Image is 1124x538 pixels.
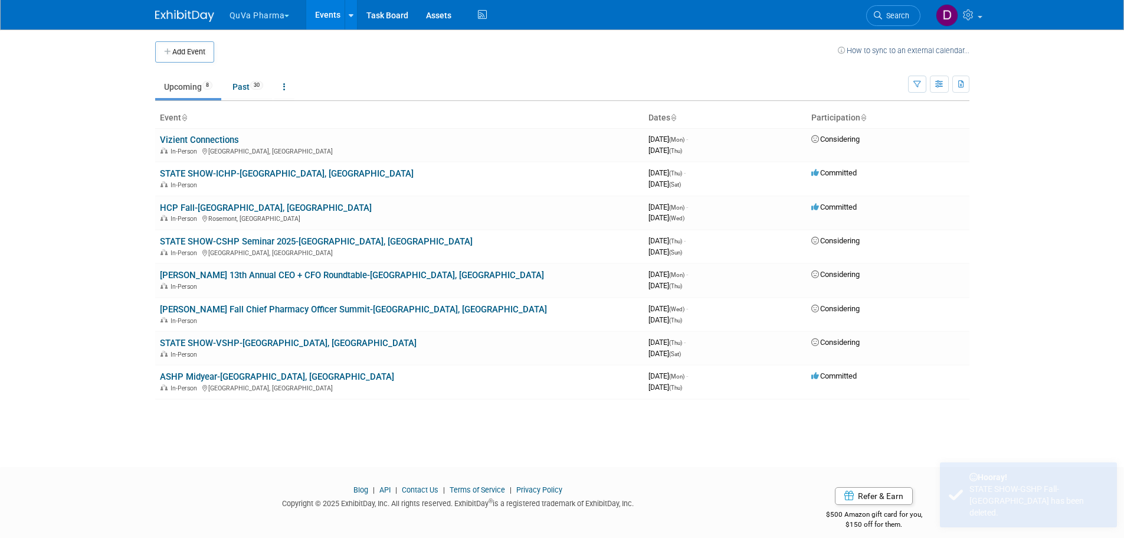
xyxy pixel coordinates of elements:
span: (Mon) [669,272,684,278]
a: ASHP Midyear-[GEOGRAPHIC_DATA], [GEOGRAPHIC_DATA] [160,371,394,382]
img: In-Person Event [160,351,168,357]
a: HCP Fall-[GEOGRAPHIC_DATA], [GEOGRAPHIC_DATA] [160,203,372,213]
a: API [379,485,391,494]
div: STATE SHOW-GSHP Fall-[GEOGRAPHIC_DATA] has been deleted. [969,483,1108,519]
a: Sort by Participation Type [860,113,866,122]
span: | [440,485,448,494]
div: Copyright © 2025 ExhibitDay, Inc. All rights reserved. ExhibitDay is a registered trademark of Ex... [155,495,762,509]
span: - [686,203,688,211]
a: How to sync to an external calendar... [838,46,969,55]
span: [DATE] [648,338,686,347]
span: (Sat) [669,351,681,357]
span: - [686,371,688,380]
img: ExhibitDay [155,10,214,22]
a: STATE SHOW-ICHP-[GEOGRAPHIC_DATA], [GEOGRAPHIC_DATA] [160,168,414,179]
span: [DATE] [648,270,688,279]
span: (Thu) [669,283,682,289]
span: Committed [811,371,857,380]
span: (Thu) [669,170,682,177]
a: Upcoming8 [155,76,221,98]
a: Past30 [224,76,272,98]
span: (Wed) [669,306,684,312]
span: In-Person [171,317,201,325]
a: Blog [353,485,368,494]
img: In-Person Event [160,249,168,255]
img: In-Person Event [160,317,168,323]
span: 8 [202,81,212,90]
a: Terms of Service [450,485,505,494]
span: Considering [811,236,860,245]
img: In-Person Event [160,384,168,390]
span: [DATE] [648,168,686,177]
a: Vizient Connections [160,135,239,145]
img: In-Person Event [160,148,168,154]
span: [DATE] [648,281,682,290]
span: [DATE] [648,203,688,211]
span: In-Person [171,215,201,223]
span: | [507,485,515,494]
div: [GEOGRAPHIC_DATA], [GEOGRAPHIC_DATA] [160,383,639,392]
span: Considering [811,135,860,144]
span: | [370,485,378,494]
img: In-Person Event [160,181,168,187]
a: STATE SHOW-CSHP Seminar 2025-[GEOGRAPHIC_DATA], [GEOGRAPHIC_DATA] [160,236,473,247]
a: [PERSON_NAME] 13th Annual CEO + CFO Roundtable-[GEOGRAPHIC_DATA], [GEOGRAPHIC_DATA] [160,270,544,281]
span: Considering [811,270,860,279]
span: [DATE] [648,213,684,222]
span: In-Person [171,148,201,155]
span: (Thu) [669,317,682,324]
span: (Sun) [669,249,682,256]
div: [GEOGRAPHIC_DATA], [GEOGRAPHIC_DATA] [160,247,639,257]
span: 30 [250,81,263,90]
sup: ® [489,498,493,504]
img: Danielle Mitchell [936,4,958,27]
div: Rosemont, [GEOGRAPHIC_DATA] [160,213,639,223]
span: [DATE] [648,247,682,256]
th: Dates [644,108,807,128]
a: Refer & Earn [835,487,913,505]
span: - [684,168,686,177]
a: Contact Us [402,485,438,494]
span: In-Person [171,351,201,358]
span: [DATE] [648,135,688,144]
span: In-Person [171,249,201,257]
span: | [392,485,400,494]
button: Add Event [155,41,214,63]
span: - [686,135,688,144]
span: In-Person [171,384,201,392]
span: Considering [811,338,860,347]
span: (Sat) [669,181,681,188]
span: [DATE] [648,304,688,313]
span: (Wed) [669,215,684,221]
a: Sort by Start Date [670,113,676,122]
div: Hooray! [969,471,1108,483]
span: In-Person [171,283,201,291]
a: Search [866,5,920,26]
span: [DATE] [648,146,682,155]
span: - [686,304,688,313]
span: (Thu) [669,148,682,154]
a: STATE SHOW-VSHP-[GEOGRAPHIC_DATA], [GEOGRAPHIC_DATA] [160,338,417,348]
a: [PERSON_NAME] Fall Chief Pharmacy Officer Summit-[GEOGRAPHIC_DATA], [GEOGRAPHIC_DATA] [160,304,547,315]
th: Event [155,108,644,128]
span: - [684,236,686,245]
span: Search [882,11,909,20]
span: [DATE] [648,180,681,188]
span: [DATE] [648,371,688,380]
div: [GEOGRAPHIC_DATA], [GEOGRAPHIC_DATA] [160,146,639,155]
span: - [686,270,688,279]
a: Sort by Event Name [181,113,187,122]
div: $150 off for them. [779,520,969,530]
span: Considering [811,304,860,313]
span: In-Person [171,181,201,189]
span: (Thu) [669,340,682,346]
span: (Thu) [669,238,682,244]
span: [DATE] [648,349,681,358]
span: (Mon) [669,204,684,211]
span: [DATE] [648,315,682,324]
span: (Mon) [669,373,684,380]
div: $500 Amazon gift card for you, [779,502,969,529]
span: Committed [811,203,857,211]
span: Committed [811,168,857,177]
span: (Mon) [669,136,684,143]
